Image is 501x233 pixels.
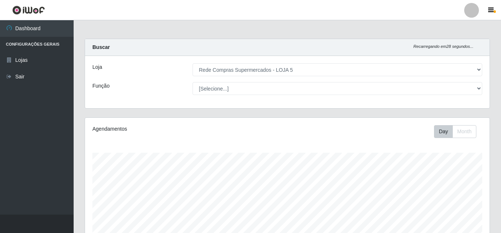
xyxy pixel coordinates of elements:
[452,125,476,138] button: Month
[92,82,110,90] label: Função
[12,6,45,15] img: CoreUI Logo
[92,44,110,50] strong: Buscar
[413,44,473,49] i: Recarregando em 28 segundos...
[434,125,476,138] div: First group
[434,125,453,138] button: Day
[92,63,102,71] label: Loja
[434,125,482,138] div: Toolbar with button groups
[92,125,248,133] div: Agendamentos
